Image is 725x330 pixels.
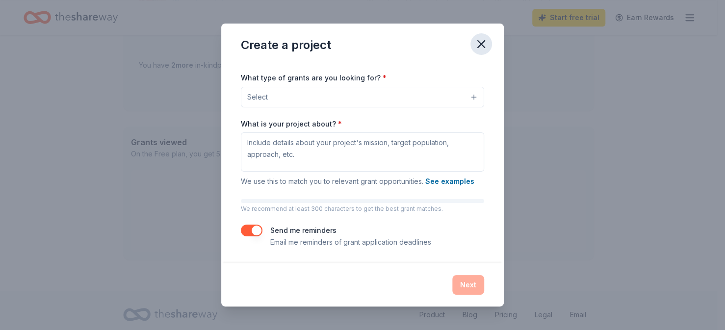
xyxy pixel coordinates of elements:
button: See examples [425,176,474,187]
div: Create a project [241,37,331,53]
span: Select [247,91,268,103]
p: We recommend at least 300 characters to get the best grant matches. [241,205,484,213]
span: We use this to match you to relevant grant opportunities. [241,177,474,185]
label: What type of grants are you looking for? [241,73,387,83]
p: Email me reminders of grant application deadlines [270,236,431,248]
label: Send me reminders [270,226,337,234]
label: What is your project about? [241,119,342,129]
button: Select [241,87,484,107]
